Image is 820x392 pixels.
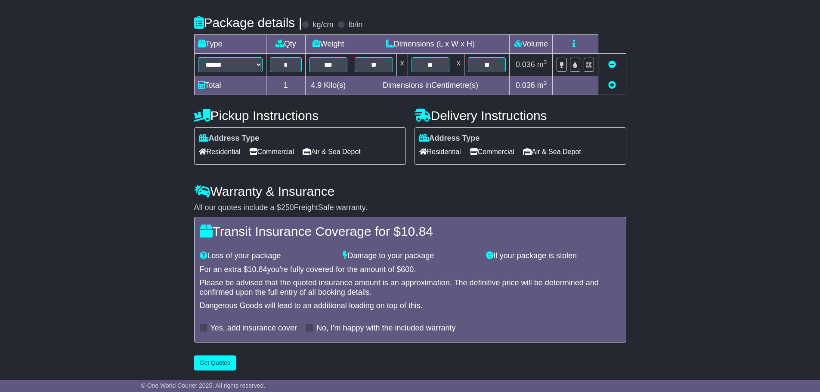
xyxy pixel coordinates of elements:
td: Total [194,76,266,95]
td: 1 [266,76,306,95]
td: Kilo(s) [306,76,351,95]
td: Dimensions in Centimetre(s) [351,76,510,95]
label: lb/in [348,20,362,30]
span: m [537,60,547,69]
div: All our quotes include a $ FreightSafe warranty. [194,203,626,213]
span: 250 [281,203,294,212]
span: 0.036 [516,81,535,90]
h4: Warranty & Insurance [194,184,626,198]
td: Dimensions (L x W x H) [351,34,510,53]
button: Get Quotes [194,355,236,370]
td: x [453,53,464,76]
div: Dangerous Goods will lead to an additional loading on top of this. [200,301,621,311]
div: If your package is stolen [482,251,625,261]
sup: 3 [544,59,547,65]
div: For an extra $ you're fully covered for the amount of $ . [200,265,621,275]
span: m [537,81,547,90]
span: Commercial [470,145,514,158]
label: Address Type [199,134,260,143]
span: 10.84 [248,265,267,274]
td: Weight [306,34,351,53]
td: x [396,53,408,76]
h4: Pickup Instructions [194,108,406,123]
label: kg/cm [313,20,333,30]
a: Add new item [608,81,616,90]
label: No, I'm happy with the included warranty [316,324,456,333]
div: Damage to your package [338,251,482,261]
span: Residential [419,145,461,158]
span: Air & Sea Depot [303,145,361,158]
span: 4.9 [311,81,322,90]
span: 0.036 [516,60,535,69]
h4: Delivery Instructions [415,108,626,123]
h4: Transit Insurance Coverage for $ [200,224,621,238]
span: Commercial [249,145,294,158]
label: Address Type [419,134,480,143]
td: Volume [510,34,553,53]
td: Type [194,34,266,53]
h4: Package details | [194,15,302,30]
td: Qty [266,34,306,53]
label: Yes, add insurance cover [210,324,297,333]
span: Air & Sea Depot [523,145,581,158]
div: Loss of your package [195,251,339,261]
span: © One World Courier 2025. All rights reserved. [141,382,266,389]
span: 600 [401,265,414,274]
a: Remove this item [608,60,616,69]
span: 10.84 [401,224,433,238]
div: Please be advised that the quoted insurance amount is an approximation. The definitive price will... [200,278,621,297]
sup: 3 [544,80,547,86]
span: Residential [199,145,241,158]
